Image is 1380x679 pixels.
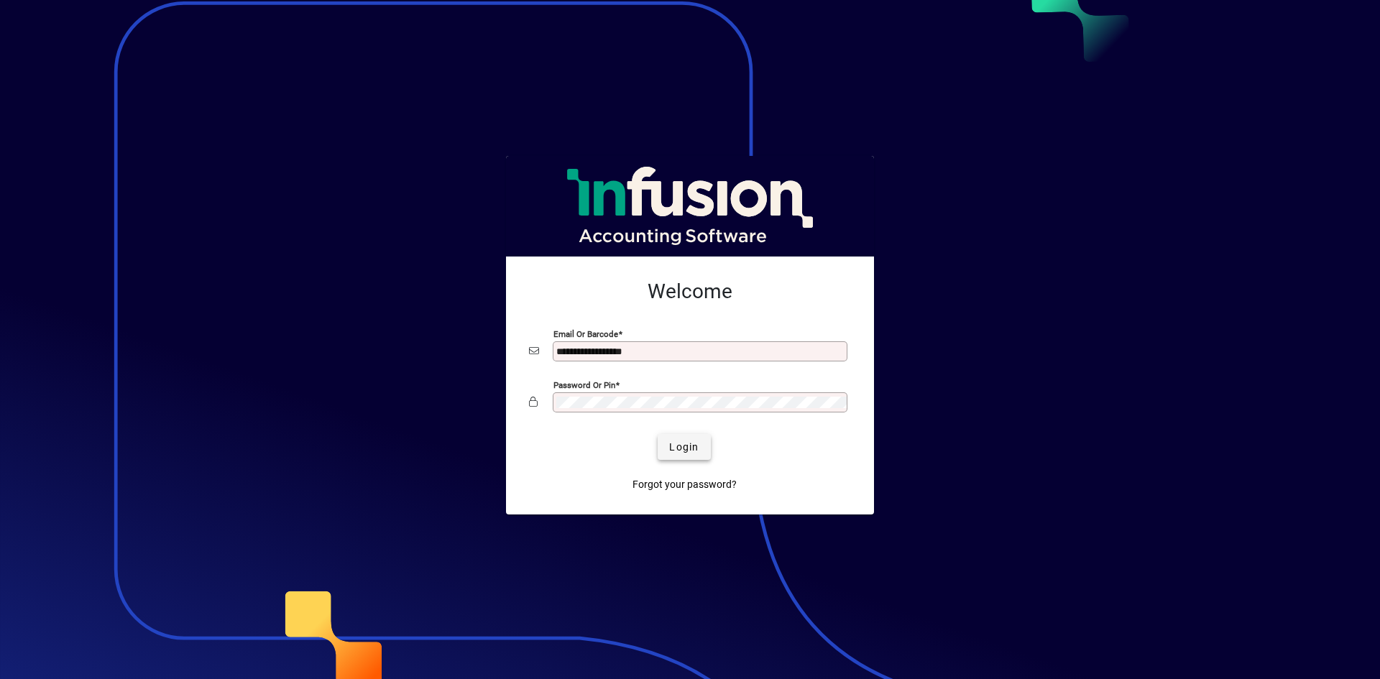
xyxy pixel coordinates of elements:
mat-label: Email or Barcode [553,329,618,339]
mat-label: Password or Pin [553,380,615,390]
span: Login [669,440,699,455]
span: Forgot your password? [632,477,737,492]
button: Login [658,434,710,460]
h2: Welcome [529,280,851,304]
a: Forgot your password? [627,471,742,497]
